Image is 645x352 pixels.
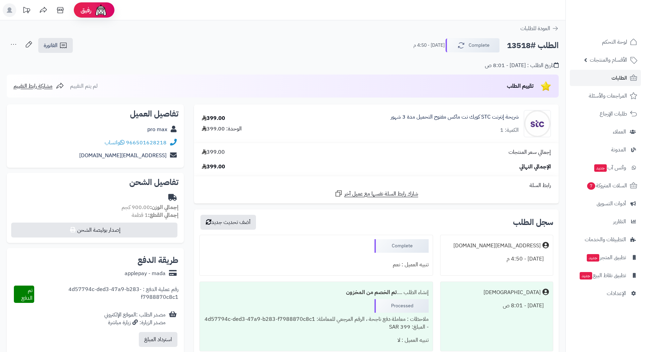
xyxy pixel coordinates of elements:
div: applepay - mada [125,270,166,277]
span: لم يتم التقييم [70,82,98,90]
a: العملاء [570,124,641,140]
h2: تفاصيل العميل [12,110,178,118]
h2: طريقة الدفع [137,256,178,264]
a: شريحة إنترنت STC كويك نت ماكس مفتوح التحميل مدة 3 شهور [391,113,519,121]
span: جديد [587,254,599,262]
a: الفاتورة [38,38,73,53]
span: وآتس آب [594,163,626,172]
img: ai-face.png [94,3,108,17]
div: Complete [374,239,429,253]
span: إجمالي سعر المنتجات [509,148,551,156]
a: العودة للطلبات [520,24,559,33]
button: إصدار بوليصة الشحن [11,223,177,237]
span: مشاركة رابط التقييم [14,82,52,90]
span: المراجعات والأسئلة [589,91,627,101]
h2: الطلب #13518 [507,39,559,53]
small: [DATE] - 4:50 م [413,42,445,49]
strong: إجمالي القطع: [148,211,178,219]
a: pro max [147,125,167,133]
span: السلات المتروكة [586,181,627,190]
a: التقارير [570,213,641,230]
a: المدونة [570,142,641,158]
div: [DATE] - 8:01 ص [445,299,549,312]
div: 399.00 [202,115,225,122]
a: المراجعات والأسئلة [570,88,641,104]
div: [DEMOGRAPHIC_DATA] [483,289,541,296]
span: الإعدادات [607,289,626,298]
strong: إجمالي الوزن: [150,203,178,211]
span: تقييم الطلب [507,82,534,90]
div: إنشاء الطلب .... [204,286,428,299]
h3: سجل الطلب [513,218,553,226]
span: التطبيقات والخدمات [585,235,626,244]
div: الوحدة: 399.00 [202,125,242,133]
a: واتساب [105,139,125,147]
span: العودة للطلبات [520,24,550,33]
span: الأقسام والمنتجات [590,55,627,65]
div: الكمية: 1 [500,126,519,134]
span: الإجمالي النهائي [519,163,551,171]
button: استرداد المبلغ [139,332,177,347]
a: [EMAIL_ADDRESS][DOMAIN_NAME] [79,151,167,160]
img: 1674765483-WhatsApp%20Image%202023-01-26%20at%2011.37.29%20PM-90x90.jpeg [524,110,551,137]
div: رقم عملية الدفع : 4d57794c-ded3-47a9-b283-f7988870c8c1 [34,286,178,303]
a: التطبيقات والخدمات [570,231,641,248]
span: 399.00 [202,148,225,156]
a: تطبيق نقاط البيعجديد [570,267,641,284]
div: تنبيه العميل : لا [204,334,428,347]
div: [DATE] - 4:50 م [445,252,549,266]
span: رفيق [81,6,91,14]
a: أدوات التسويق [570,195,641,212]
b: تم الخصم من المخزون [346,288,397,296]
div: تاريخ الطلب : [DATE] - 8:01 ص [485,62,559,69]
span: جديد [594,164,607,172]
a: لوحة التحكم [570,34,641,50]
button: Complete [446,38,500,53]
div: Processed [374,299,429,313]
a: شارك رابط السلة نفسها مع عميل آخر [335,189,418,198]
span: لوحة التحكم [602,37,627,47]
a: الطلبات [570,70,641,86]
div: ملاحظات : معاملة دفع ناجحة ، الرقم المرجعي للمعاملة: 4d57794c-ded3-47a9-b283-f7988870c8c1 - المبل... [204,313,428,334]
small: 1 قطعة [132,211,178,219]
div: رابط السلة [197,182,556,189]
div: [EMAIL_ADDRESS][DOMAIN_NAME] [453,242,541,250]
a: السلات المتروكة7 [570,178,641,194]
span: طلبات الإرجاع [600,109,627,119]
div: مصدر الطلب :الموقع الإلكتروني [104,311,166,327]
span: الفاتورة [44,41,58,49]
a: طلبات الإرجاع [570,106,641,122]
span: المدونة [611,145,626,154]
span: شارك رابط السلة نفسها مع عميل آخر [344,190,418,198]
div: مصدر الزيارة: زيارة مباشرة [104,319,166,327]
div: تنبيه العميل : نعم [204,258,428,271]
button: أضف تحديث جديد [200,215,256,230]
a: الإعدادات [570,285,641,302]
span: تطبيق المتجر [586,253,626,262]
a: تحديثات المنصة [18,3,35,19]
a: 966501628218 [126,139,167,147]
span: 7 [587,182,595,190]
small: 900.00 كجم [122,203,178,211]
a: مشاركة رابط التقييم [14,82,64,90]
a: تطبيق المتجرجديد [570,249,641,266]
span: تطبيق نقاط البيع [579,271,626,280]
a: وآتس آبجديد [570,160,641,176]
span: جديد [580,272,592,279]
h2: تفاصيل الشحن [12,178,178,186]
span: تم الدفع [21,286,33,302]
span: العملاء [613,127,626,137]
span: التقارير [613,217,626,226]
span: أدوات التسويق [597,199,626,208]
span: الطلبات [611,73,627,83]
span: 399.00 [202,163,225,171]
